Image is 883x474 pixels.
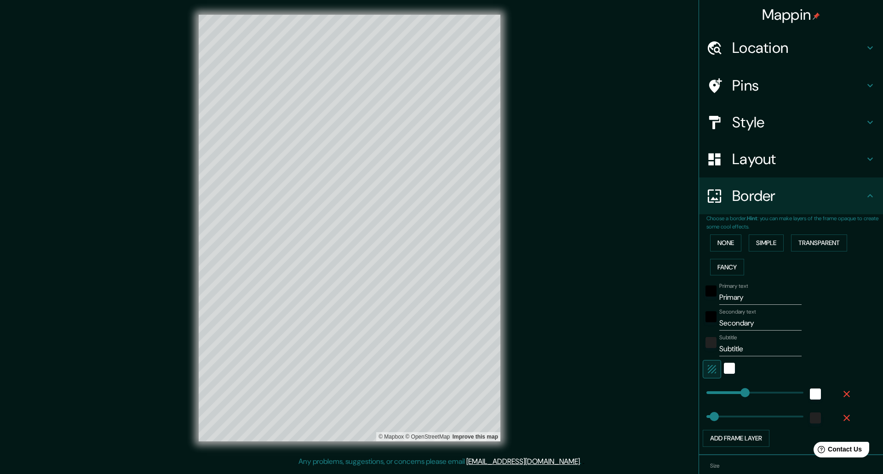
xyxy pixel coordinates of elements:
[703,430,769,447] button: Add frame layer
[719,334,737,342] label: Subtitle
[810,412,821,423] button: color-222222
[699,29,883,66] div: Location
[298,456,581,467] p: Any problems, suggestions, or concerns please email .
[732,76,865,95] h4: Pins
[699,67,883,104] div: Pins
[581,456,583,467] div: .
[405,434,450,440] a: OpenStreetMap
[706,214,883,231] p: Choose a border. : you can make layers of the frame opaque to create some cool effects.
[732,39,865,57] h4: Location
[710,234,741,251] button: None
[747,215,757,222] b: Hint
[699,177,883,214] div: Border
[801,438,873,464] iframe: Help widget launcher
[466,457,580,466] a: [EMAIL_ADDRESS][DOMAIN_NAME]
[699,104,883,141] div: Style
[719,308,756,316] label: Secondary text
[749,234,784,251] button: Simple
[732,187,865,205] h4: Border
[710,462,720,469] label: Size
[762,6,820,24] h4: Mappin
[724,363,735,374] button: white
[719,282,748,290] label: Primary text
[810,388,821,400] button: white
[732,150,865,168] h4: Layout
[791,234,847,251] button: Transparent
[453,434,498,440] a: Map feedback
[705,311,717,322] button: black
[583,456,585,467] div: .
[378,434,404,440] a: Mapbox
[813,12,820,20] img: pin-icon.png
[732,113,865,131] h4: Style
[710,259,744,276] button: Fancy
[705,286,717,297] button: black
[705,337,717,348] button: color-222222
[699,141,883,177] div: Layout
